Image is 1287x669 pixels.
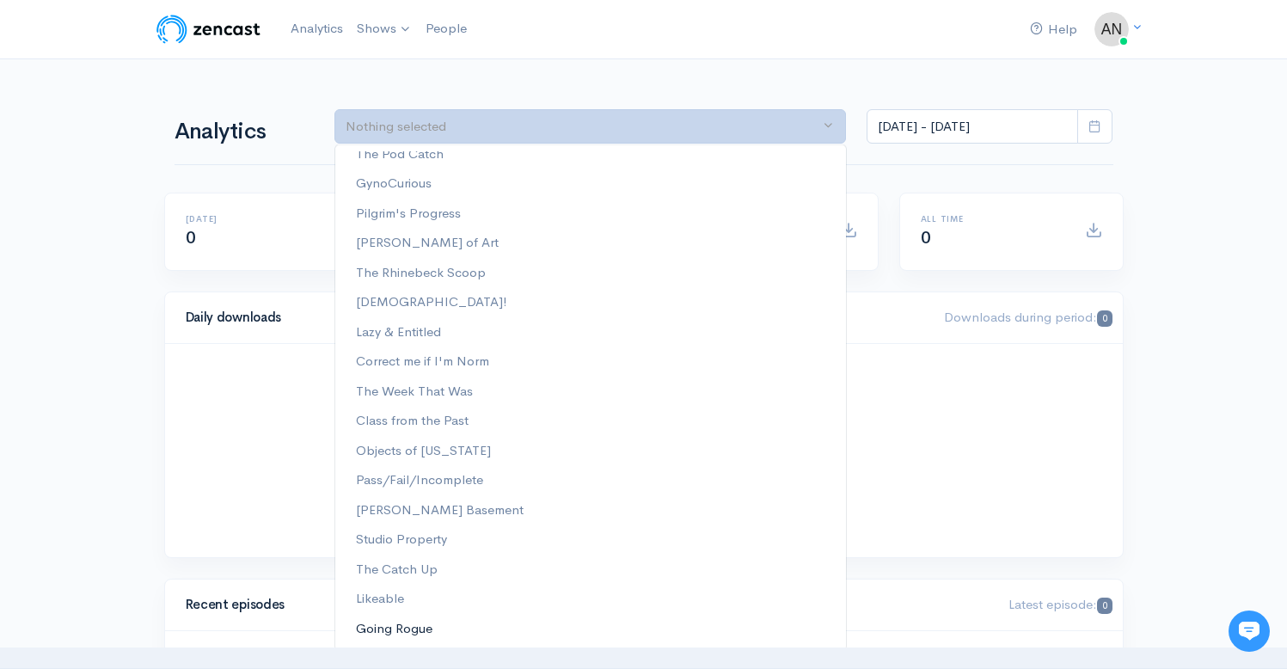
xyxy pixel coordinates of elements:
span: [DEMOGRAPHIC_DATA]! [356,292,507,312]
span: 0 [186,227,196,249]
span: Studio Property [356,530,447,549]
span: The Week That Was [356,382,473,402]
button: Nothing selected [334,109,847,144]
span: GynoCurious [356,174,432,193]
span: Lazy & Entitled [356,322,441,342]
h1: Analytics [175,120,314,144]
span: New conversation [111,238,206,252]
input: analytics date range selector [867,109,1078,144]
span: Pass/Fail/Incomplete [356,470,483,490]
a: Shows [350,10,419,48]
h4: Daily downloads [186,310,924,325]
h6: All time [921,214,1064,224]
span: Objects of [US_STATE] [356,441,491,461]
span: [PERSON_NAME] Basement [356,500,524,520]
span: The Catch Up [356,560,438,580]
h1: Hi 👋 [26,83,318,111]
span: 0 [1097,310,1112,327]
svg: A chart. [186,365,1102,537]
span: Correct me if I'm Norm [356,352,489,371]
p: Find an answer quickly [23,295,321,316]
div: Nothing selected [346,117,820,137]
a: Help [1023,11,1084,48]
span: Latest episode: [1008,596,1112,612]
h2: Just let us know if you need anything and we'll be happy to help! 🙂 [26,114,318,197]
span: The Pod Catch [356,144,444,164]
span: Likeable [356,589,404,609]
span: 0 [921,227,931,249]
span: The Rhinebeck Scoop [356,263,486,283]
a: People [419,10,474,47]
a: Analytics [284,10,350,47]
span: Going Rogue [356,619,432,639]
span: Pilgrim's Progress [356,204,461,224]
img: ZenCast Logo [154,12,263,46]
span: Downloads during period: [944,309,1112,325]
h6: [DATE] [186,214,329,224]
span: Class from the Past [356,411,469,431]
input: Search articles [50,323,307,358]
span: 0 [1097,598,1112,614]
iframe: gist-messenger-bubble-iframe [1229,611,1270,652]
span: [PERSON_NAME] of Art [356,233,499,253]
img: ... [1094,12,1129,46]
button: New conversation [27,228,317,262]
h4: Recent episodes [186,598,602,612]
